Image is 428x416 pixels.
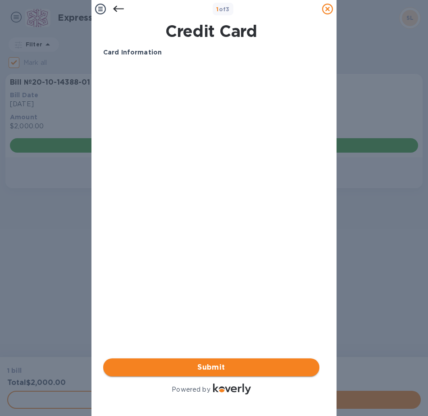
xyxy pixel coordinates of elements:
[103,49,162,56] b: Card Information
[216,6,219,13] span: 1
[103,64,319,199] iframe: Your browser does not support iframes
[110,362,312,373] span: Submit
[216,6,230,13] b: of 3
[103,358,319,376] button: Submit
[172,385,210,394] p: Powered by
[213,384,251,394] img: Logo
[100,22,323,41] h1: Credit Card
